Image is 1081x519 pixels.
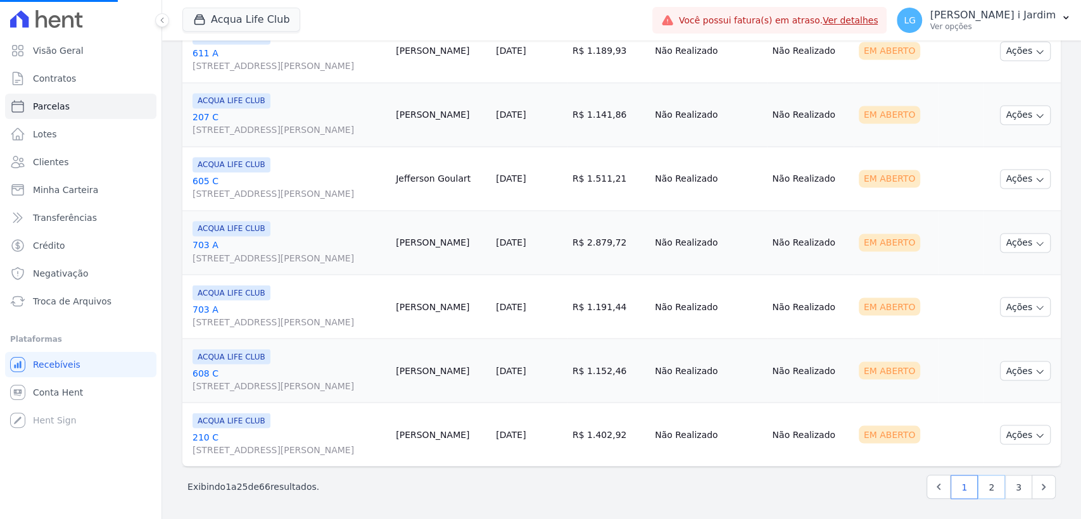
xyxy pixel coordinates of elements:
[193,59,386,72] span: [STREET_ADDRESS][PERSON_NAME]
[859,297,921,315] div: Em Aberto
[193,123,386,136] span: [STREET_ADDRESS][PERSON_NAME]
[193,285,270,300] span: ACQUA LIFE CLUB
[5,149,156,175] a: Clientes
[193,175,386,200] a: 605 C[STREET_ADDRESS][PERSON_NAME]
[496,429,526,439] a: [DATE]
[650,147,767,211] td: Não Realizado
[767,83,853,147] td: Não Realizado
[767,275,853,339] td: Não Realizado
[496,46,526,56] a: [DATE]
[259,482,270,492] span: 66
[5,289,156,314] a: Troca de Arquivos
[650,211,767,275] td: Não Realizado
[193,303,386,328] a: 703 A[STREET_ADDRESS][PERSON_NAME]
[567,275,650,339] td: R$ 1.191,44
[1000,297,1051,316] button: Ações
[5,122,156,147] a: Lotes
[650,339,767,403] td: Não Realizado
[1000,169,1051,189] button: Ações
[650,275,767,339] td: Não Realizado
[926,475,951,499] a: Previous
[859,361,921,379] div: Em Aberto
[391,275,491,339] td: [PERSON_NAME]
[5,233,156,258] a: Crédito
[193,315,386,328] span: [STREET_ADDRESS][PERSON_NAME]
[193,111,386,136] a: 207 C[STREET_ADDRESS][PERSON_NAME]
[567,19,650,83] td: R$ 1.189,93
[1000,233,1051,253] button: Ações
[5,177,156,203] a: Minha Carteira
[1000,41,1051,61] button: Ações
[767,403,853,466] td: Não Realizado
[33,386,83,399] span: Conta Hent
[193,443,386,456] span: [STREET_ADDRESS][PERSON_NAME]
[33,128,57,141] span: Lotes
[859,425,921,443] div: Em Aberto
[496,237,526,247] a: [DATE]
[193,430,386,456] a: 210 C[STREET_ADDRESS][PERSON_NAME]
[930,9,1056,22] p: [PERSON_NAME] i Jardim
[225,482,231,492] span: 1
[567,403,650,466] td: R$ 1.402,92
[5,261,156,286] a: Negativação
[193,379,386,392] span: [STREET_ADDRESS][PERSON_NAME]
[391,19,491,83] td: [PERSON_NAME]
[1000,105,1051,125] button: Ações
[33,72,76,85] span: Contratos
[978,475,1005,499] a: 2
[1005,475,1032,499] a: 3
[237,482,248,492] span: 25
[887,3,1081,38] button: LG [PERSON_NAME] i Jardim Ver opções
[767,339,853,403] td: Não Realizado
[767,211,853,275] td: Não Realizado
[391,211,491,275] td: [PERSON_NAME]
[567,339,650,403] td: R$ 1.152,46
[496,109,526,120] a: [DATE]
[193,366,386,392] a: 608 C[STREET_ADDRESS][PERSON_NAME]
[5,380,156,405] a: Conta Hent
[193,413,270,428] span: ACQUA LIFE CLUB
[859,170,921,187] div: Em Aberto
[951,475,978,499] a: 1
[650,83,767,147] td: Não Realizado
[679,14,878,27] span: Você possui fatura(s) em atraso.
[193,187,386,200] span: [STREET_ADDRESS][PERSON_NAME]
[391,83,491,147] td: [PERSON_NAME]
[5,352,156,377] a: Recebíveis
[1000,425,1051,444] button: Ações
[496,173,526,184] a: [DATE]
[904,16,916,25] span: LG
[859,42,921,59] div: Em Aberto
[859,106,921,123] div: Em Aberto
[5,38,156,63] a: Visão Geral
[193,251,386,264] span: [STREET_ADDRESS][PERSON_NAME]
[33,44,84,57] span: Visão Geral
[193,239,386,264] a: 703 A[STREET_ADDRESS][PERSON_NAME]
[193,93,270,108] span: ACQUA LIFE CLUB
[650,403,767,466] td: Não Realizado
[567,211,650,275] td: R$ 2.879,72
[391,339,491,403] td: [PERSON_NAME]
[391,403,491,466] td: [PERSON_NAME]
[5,205,156,230] a: Transferências
[650,19,767,83] td: Não Realizado
[496,365,526,375] a: [DATE]
[33,100,70,113] span: Parcelas
[193,349,270,364] span: ACQUA LIFE CLUB
[193,221,270,236] span: ACQUA LIFE CLUB
[33,239,65,252] span: Crédito
[567,83,650,147] td: R$ 1.141,86
[859,234,921,251] div: Em Aberto
[182,8,300,32] button: Acqua Life Club
[5,94,156,119] a: Parcelas
[33,184,98,196] span: Minha Carteira
[187,480,319,493] p: Exibindo a de resultados.
[33,358,80,371] span: Recebíveis
[496,301,526,311] a: [DATE]
[33,211,97,224] span: Transferências
[567,147,650,211] td: R$ 1.511,21
[1000,361,1051,380] button: Ações
[193,157,270,172] span: ACQUA LIFE CLUB
[5,66,156,91] a: Contratos
[33,156,68,168] span: Clientes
